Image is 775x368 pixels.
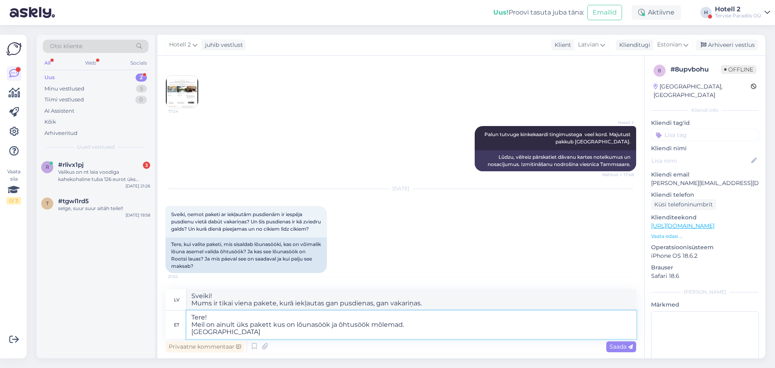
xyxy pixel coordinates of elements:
div: H [700,7,712,18]
div: Lūdzu, vēlreiz pārskatiet dāvanu kartes noteikumus un nosacījumus. Izmitināšanu nodrošina viesnīc... [475,150,636,171]
p: Klienditeekond [651,213,759,222]
div: juhib vestlust [202,41,243,49]
div: [DATE] 21:26 [126,183,150,189]
span: 21:02 [168,273,198,280]
div: 0 / 3 [6,197,21,204]
a: [URL][DOMAIN_NAME] [651,222,714,229]
div: 0 [135,96,147,104]
div: Klienditugi [616,41,650,49]
div: 3 [143,162,150,169]
input: Lisa nimi [651,156,750,165]
b: Uus! [493,8,509,16]
div: Web [84,58,98,68]
div: All [43,58,52,68]
div: Minu vestlused [44,85,84,93]
span: Saada [610,343,633,350]
div: Valikus on nt laia voodiga kahekohaline tuba 126 eurot üks ööpäev. Kas see on inimese kohta või k... [58,168,150,183]
div: selge, suur suur aitäh teile!! [58,205,150,212]
span: 17:24 [168,108,199,114]
div: lv [174,293,180,307]
span: Hotell 2 [169,40,191,49]
span: #rlivx1pj [58,161,84,168]
p: Vaata edasi ... [651,233,759,240]
p: Brauser [651,263,759,272]
div: [GEOGRAPHIC_DATA], [GEOGRAPHIC_DATA] [654,82,751,99]
div: Aktiivne [632,5,681,20]
a: Hotell 2Tervise Paradiis OÜ [715,6,770,19]
div: Tiimi vestlused [44,96,84,104]
div: [DATE] 19:58 [126,212,150,218]
div: [DATE] [165,185,636,192]
div: # 8upvbohu [670,65,721,74]
div: 5 [136,85,147,93]
p: Operatsioonisüsteem [651,243,759,252]
div: Tere, kui valite paketi, mis sisaldab lõunasööki, kas on võimalik lõuna asemel valida õhtusöök? J... [165,238,327,273]
div: Kliendi info [651,107,759,114]
p: Safari 18.6 [651,272,759,280]
div: Socials [129,58,149,68]
p: Kliendi tag'id [651,119,759,127]
span: Nähtud ✓ 17:48 [602,172,634,178]
div: [PERSON_NAME] [651,288,759,296]
div: Arhiveeri vestlus [696,40,758,50]
p: Märkmed [651,301,759,309]
textarea: Tere! Meil on ainult üks pakett kus on lõunasöök ja õhtusöök mõlemad. [GEOGRAPHIC_DATA] [186,311,636,339]
textarea: Sveiki! Mums ir tikai viena pakete, kurā iekļautas gan pusdienas, gan vakariņas. [186,289,636,310]
div: Uus [44,74,55,82]
div: AI Assistent [44,107,74,115]
div: et [174,318,179,332]
div: Vaata siia [6,168,21,204]
span: 8 [658,67,661,74]
img: Askly Logo [6,41,22,57]
span: Sveiki, ņemot paketi ar iekļautām pusdienām ir iespēja pusdienu vietā dabūt vakariņas? Un šīs pus... [171,211,322,232]
div: Klient [551,41,571,49]
span: Palun tutvuge kinkekaardi tingimustega veel kord. Majutust pakkub [GEOGRAPHIC_DATA]. [484,131,632,145]
div: Küsi telefoninumbrit [651,199,716,210]
div: Kõik [44,118,56,126]
img: Attachment [166,76,198,108]
div: 2 [136,74,147,82]
span: Estonian [657,40,682,49]
div: Hotell 2 [715,6,761,13]
span: t [46,200,49,206]
p: Kliendi email [651,170,759,179]
p: Kliendi nimi [651,144,759,153]
span: Uued vestlused [77,143,115,151]
button: Emailid [587,5,622,20]
input: Lisa tag [651,129,759,141]
div: Privaatne kommentaar [165,341,244,352]
span: Offline [721,65,756,74]
p: iPhone OS 18.6.2 [651,252,759,260]
div: Proovi tasuta juba täna: [493,8,584,17]
span: #tgwl1rd5 [58,198,89,205]
p: Kliendi telefon [651,191,759,199]
span: Hotell 2 [603,120,634,126]
div: Arhiveeritud [44,129,77,137]
span: Otsi kliente [50,42,82,50]
div: Tervise Paradiis OÜ [715,13,761,19]
p: [PERSON_NAME][EMAIL_ADDRESS][DOMAIN_NAME] [651,179,759,187]
span: Latvian [578,40,599,49]
span: r [46,164,49,170]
